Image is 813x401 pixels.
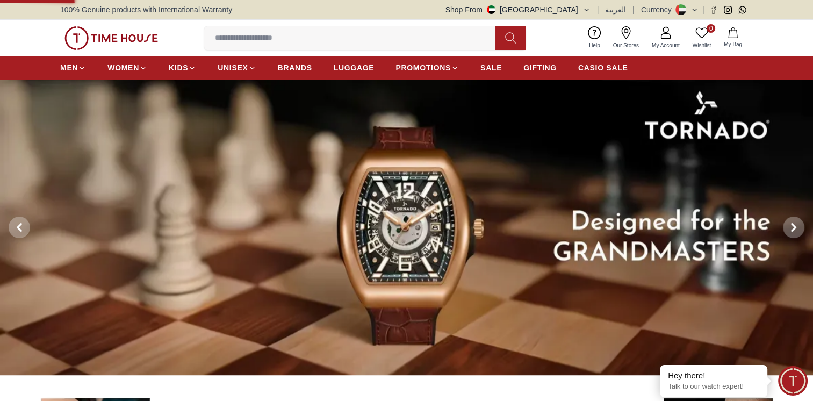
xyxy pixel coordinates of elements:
[688,41,715,49] span: Wishlist
[480,58,502,77] a: SALE
[107,58,147,77] a: WOMEN
[632,4,635,15] span: |
[487,5,495,14] img: United Arab Emirates
[686,24,717,52] a: 0Wishlist
[738,6,746,14] a: Whatsapp
[60,4,232,15] span: 100% Genuine products with International Warranty
[578,62,628,73] span: CASIO SALE
[334,62,375,73] span: LUGGAGE
[523,58,557,77] a: GIFTING
[778,366,808,396] div: Chat Widget
[605,4,626,15] button: العربية
[395,58,459,77] a: PROMOTIONS
[278,58,312,77] a: BRANDS
[668,382,759,391] p: Talk to our watch expert!
[585,41,605,49] span: Help
[609,41,643,49] span: Our Stores
[724,6,732,14] a: Instagram
[169,58,196,77] a: KIDS
[169,62,188,73] span: KIDS
[107,62,139,73] span: WOMEN
[717,25,749,51] button: My Bag
[480,62,502,73] span: SALE
[709,6,717,14] a: Facebook
[647,41,684,49] span: My Account
[582,24,607,52] a: Help
[218,58,256,77] a: UNISEX
[641,4,676,15] div: Currency
[64,26,158,50] img: ...
[668,370,759,381] div: Hey there!
[607,24,645,52] a: Our Stores
[707,24,715,33] span: 0
[60,62,78,73] span: MEN
[578,58,628,77] a: CASIO SALE
[720,40,746,48] span: My Bag
[218,62,248,73] span: UNISEX
[395,62,451,73] span: PROMOTIONS
[60,58,86,77] a: MEN
[278,62,312,73] span: BRANDS
[445,4,591,15] button: Shop From[GEOGRAPHIC_DATA]
[597,4,599,15] span: |
[334,58,375,77] a: LUGGAGE
[523,62,557,73] span: GIFTING
[703,4,705,15] span: |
